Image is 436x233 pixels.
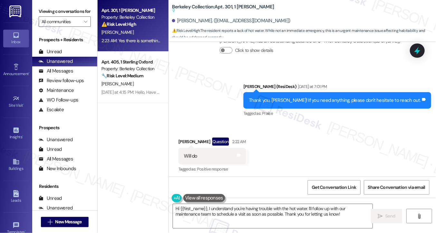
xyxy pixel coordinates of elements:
button: New Message [41,217,89,227]
div: WO Follow-ups [39,97,78,103]
div: Unread [39,195,62,202]
span: Send [385,213,395,219]
span: : The resident reports a lack of hot water. While not an immediate emergency, this is an urgent m... [172,27,436,41]
div: Residents [32,183,97,190]
span: Get Conversation Link [312,184,356,191]
div: [PERSON_NAME] (ResiDesk) [243,83,431,92]
a: Inbox [3,30,29,47]
textarea: Hi {{first_name}}, I understand you're having trouble with the hot water. I'll follow up with our... [173,204,373,228]
span: • [23,102,24,107]
strong: 🔧 Risk Level: Medium [101,73,143,79]
strong: ⚠️ Risk Level: High [101,21,136,27]
span: Praise [262,111,273,116]
button: Send [371,209,402,223]
div: [PERSON_NAME]. ([EMAIL_ADDRESS][DOMAIN_NAME]) [172,17,290,24]
i:  [417,214,422,219]
div: New Inbounds [39,165,76,172]
span: Share Conversation via email [368,184,425,191]
div: Apt. 301, 1 [PERSON_NAME] [101,7,161,14]
div: Thank you, [PERSON_NAME]! If you need anything, please don't hesitate to reach out. [249,97,421,104]
div: Question [212,138,229,146]
button: Share Conversation via email [364,180,430,195]
i:  [48,219,52,225]
img: ResiDesk Logo [9,5,23,17]
input: All communities [42,16,81,27]
i:  [378,214,383,219]
button: Get Conversation Link [308,180,360,195]
div: Property: Berkeley Collection [101,65,161,72]
div: Will do [184,153,197,160]
i:  [84,19,87,24]
span: • [29,71,30,75]
div: Prospects [32,124,97,131]
div: All Messages [39,68,73,74]
a: Insights • [3,125,29,142]
div: Apt. 405, 1 Sterling Oxford [101,59,161,65]
div: Unread [39,48,62,55]
div: Review follow-ups [39,77,84,84]
span: • [22,134,23,138]
div: Unanswered [39,58,73,65]
div: Unread [39,146,62,153]
span: [PERSON_NAME] [101,29,134,35]
div: 2:22 AM [231,138,246,145]
b: Berkeley Collection: Apt. 301, 1 [PERSON_NAME] [172,4,274,14]
a: Buildings [3,156,29,174]
div: [PERSON_NAME] [178,138,246,148]
span: Positive response [197,166,228,172]
span: [PERSON_NAME] [101,81,134,87]
label: Viewing conversations for [39,6,91,16]
a: Leads [3,188,29,206]
span: New Message [55,218,82,225]
div: [DATE] at 4:15 PM: Hello, Have u got anything updated? [101,89,203,95]
div: Property: Berkeley Collection [101,14,161,21]
div: [DATE] at 7:01 PM [297,83,327,90]
a: Site Visit • [3,93,29,111]
div: Escalate [39,106,64,113]
div: All Messages [39,156,73,162]
div: Unanswered [39,136,73,143]
strong: ⚠️ Risk Level: High [172,28,200,33]
div: Prospects + Residents [32,36,97,43]
div: Tagged as: [243,109,431,118]
div: 2:23 AM: Yes there is something the hot water is not getting hot it's just cold maybe you can sen... [101,38,428,44]
div: Maintenance [39,87,74,94]
label: Click to show details [235,47,273,54]
div: Unanswered [39,205,73,211]
div: Tagged as: [178,164,246,174]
